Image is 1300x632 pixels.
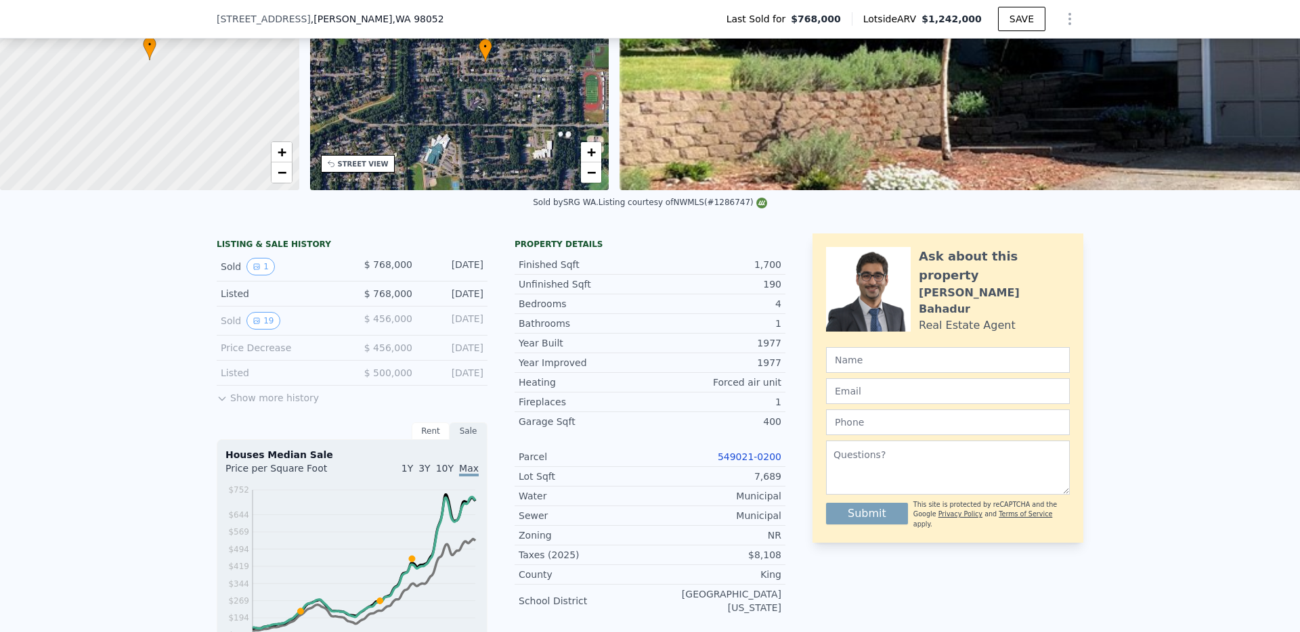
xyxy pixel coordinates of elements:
[1056,5,1083,32] button: Show Options
[217,386,319,405] button: Show more history
[519,336,650,350] div: Year Built
[519,509,650,522] div: Sewer
[364,288,412,299] span: $ 768,000
[922,14,982,24] span: $1,242,000
[311,12,444,26] span: , [PERSON_NAME]
[650,395,781,409] div: 1
[650,528,781,542] div: NR
[519,528,650,542] div: Zoning
[519,548,650,562] div: Taxes (2025)
[650,568,781,581] div: King
[650,489,781,503] div: Municipal
[423,312,483,330] div: [DATE]
[587,143,596,160] span: +
[228,485,249,495] tspan: $752
[393,14,444,24] span: , WA 98052
[650,376,781,389] div: Forced air unit
[221,312,341,330] div: Sold
[519,450,650,464] div: Parcel
[217,239,487,252] div: LISTING & SALE HISTORY
[228,596,249,606] tspan: $269
[533,198,599,207] div: Sold by SRG WA .
[519,594,650,608] div: School District
[217,12,311,26] span: [STREET_ADDRESS]
[938,510,982,518] a: Privacy Policy
[519,258,650,271] div: Finished Sqft
[143,37,156,60] div: •
[519,356,650,369] div: Year Improved
[228,510,249,520] tspan: $644
[826,378,1070,404] input: Email
[998,7,1045,31] button: SAVE
[338,159,389,169] div: STREET VIEW
[519,489,650,503] div: Water
[228,579,249,589] tspan: $344
[919,247,1070,285] div: Ask about this property
[277,143,286,160] span: +
[228,613,249,623] tspan: $194
[826,409,1070,435] input: Phone
[423,366,483,380] div: [DATE]
[519,277,650,291] div: Unfinished Sqft
[650,356,781,369] div: 1977
[221,366,341,380] div: Listed
[650,277,781,291] div: 190
[225,461,352,483] div: Price per Square Foot
[650,587,781,614] div: [GEOGRAPHIC_DATA][US_STATE]
[826,347,1070,373] input: Name
[650,509,781,522] div: Municipal
[225,448,479,461] div: Houses Median Sale
[423,287,483,300] div: [DATE]
[479,39,492,62] div: •
[436,463,454,474] span: 10Y
[364,313,412,324] span: $ 456,000
[143,39,156,51] span: •
[718,451,781,462] a: 549021-0200
[919,317,1016,334] div: Real Estate Agent
[599,198,767,207] div: Listing courtesy of NWMLS (#1286747)
[519,470,650,483] div: Lot Sqft
[459,463,479,476] span: Max
[418,463,430,474] span: 3Y
[228,562,249,571] tspan: $419
[581,162,601,183] a: Zoom out
[999,510,1052,518] a: Terms of Service
[364,342,412,353] span: $ 456,000
[519,568,650,581] div: County
[277,164,286,181] span: −
[727,12,792,26] span: Last Sold for
[246,312,280,330] button: View historical data
[519,376,650,389] div: Heating
[272,142,292,162] a: Zoom in
[228,545,249,554] tspan: $494
[791,12,841,26] span: $768,000
[515,239,785,250] div: Property details
[650,297,781,311] div: 4
[423,341,483,355] div: [DATE]
[756,198,767,208] img: NWMLS Logo
[364,259,412,270] span: $ 768,000
[364,367,412,378] span: $ 500,000
[272,162,292,183] a: Zoom out
[246,258,275,275] button: View historical data
[919,285,1070,317] div: [PERSON_NAME] Bahadur
[412,422,450,440] div: Rent
[650,317,781,330] div: 1
[519,297,650,311] div: Bedrooms
[913,500,1070,529] div: This site is protected by reCAPTCHA and the Google and apply.
[519,395,650,409] div: Fireplaces
[650,470,781,483] div: 7,689
[402,463,413,474] span: 1Y
[581,142,601,162] a: Zoom in
[519,415,650,428] div: Garage Sqft
[221,258,341,275] div: Sold
[479,41,492,53] span: •
[221,287,341,300] div: Listed
[519,317,650,330] div: Bathrooms
[650,548,781,562] div: $8,108
[221,341,341,355] div: Price Decrease
[228,527,249,537] tspan: $569
[450,422,487,440] div: Sale
[650,415,781,428] div: 400
[650,336,781,350] div: 1977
